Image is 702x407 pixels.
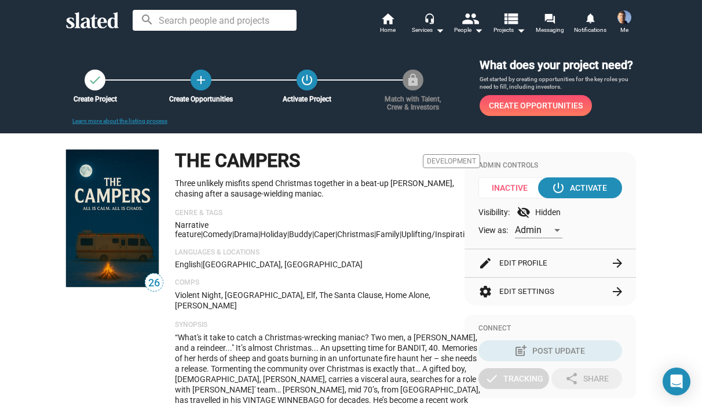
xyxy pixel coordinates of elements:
mat-icon: check [88,73,102,87]
mat-icon: headset_mic [424,13,434,23]
div: People [454,23,483,37]
span: Notifications [574,23,606,37]
mat-icon: share [565,372,579,386]
p: Get started by creating opportunities for the key roles you need to fill, including investors. [480,75,636,91]
div: Services [412,23,444,37]
mat-icon: people [462,10,478,27]
input: Search people and projects [133,10,297,31]
a: Notifications [570,12,610,37]
span: Create Opportunities [489,95,583,116]
div: Connect [478,324,622,333]
span: Admin [515,224,542,235]
img: THE CAMPERS [66,150,159,287]
span: | [201,230,203,239]
div: Activate [554,177,607,198]
button: Tracking [478,368,549,389]
span: | [335,230,337,239]
mat-icon: arrow_drop_down [433,23,447,37]
button: Joel CousinsMe [610,8,638,38]
span: | [400,230,401,239]
span: uplifting/inspirational [401,230,480,239]
mat-icon: arrow_forward [610,285,624,299]
mat-icon: post_add [514,344,528,358]
div: Open Intercom Messenger [663,368,690,395]
a: Home [367,12,408,37]
img: Joel Cousins [617,10,631,24]
span: Holiday [260,230,287,239]
mat-icon: arrow_drop_down [471,23,485,37]
button: Edit Settings [478,278,622,306]
button: Edit Profile [478,249,622,277]
span: Home [380,23,396,37]
button: Share [551,368,622,389]
mat-icon: power_settings_new [300,73,314,87]
a: Create Opportunities [191,70,211,90]
div: Post Update [516,340,585,361]
button: Activate [538,177,622,198]
button: People [448,12,489,37]
span: Comedy [203,230,232,239]
span: Development [423,154,480,168]
span: | [258,230,260,239]
mat-icon: edit [478,256,492,270]
h3: What does your project need? [480,57,636,73]
span: Me [620,23,628,37]
span: | [232,230,234,239]
span: | [374,230,376,239]
p: Comps [175,278,480,288]
a: Learn more about the listing process [72,118,167,124]
mat-icon: arrow_forward [610,256,624,270]
mat-icon: arrow_drop_down [514,23,528,37]
span: | [287,230,289,239]
p: Genre & Tags [175,209,480,218]
p: Three unlikely misfits spend Christmas together in a beat-up [PERSON_NAME], chasing after a sausa... [175,178,480,199]
mat-icon: power_settings_new [551,181,565,195]
span: 26 [145,275,163,291]
div: Share [565,368,609,389]
span: | [201,260,203,269]
span: buddy [289,230,312,239]
div: Visibility: Hidden [478,205,622,219]
span: Projects [493,23,525,37]
mat-icon: visibility_off [517,205,531,219]
p: Synopsis [175,321,480,330]
span: Inactive [478,177,549,198]
p: Languages & Locations [175,248,480,257]
mat-icon: home [381,12,394,26]
span: English [175,260,201,269]
span: caper [314,230,335,239]
button: Services [408,12,448,37]
mat-icon: settings [478,285,492,299]
span: family [376,230,400,239]
a: Messaging [529,12,570,37]
mat-icon: check [485,372,499,386]
div: Admin Controls [478,161,622,170]
span: [GEOGRAPHIC_DATA], [GEOGRAPHIC_DATA] [203,260,363,269]
mat-icon: forum [544,13,555,24]
button: Projects [489,12,529,37]
div: Create Project [57,95,133,103]
span: | [312,230,314,239]
h1: THE CAMPERS [175,148,300,173]
span: Narrative feature [175,220,209,239]
p: Violent Night, [GEOGRAPHIC_DATA], Elf, The Santa Clause, Home Alone, [PERSON_NAME] [175,290,480,311]
span: Messaging [536,23,564,37]
mat-icon: notifications [584,12,595,23]
a: Create Opportunities [480,95,592,116]
span: Christmas [337,230,374,239]
div: Activate Project [269,95,345,103]
span: Drama [234,230,258,239]
mat-icon: view_list [502,10,519,27]
button: Post Update [478,340,622,361]
span: View as: [478,225,508,236]
div: Create Opportunities [163,95,239,103]
button: Activate Project [297,70,317,90]
mat-icon: add [194,73,208,87]
div: Tracking [485,368,543,389]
